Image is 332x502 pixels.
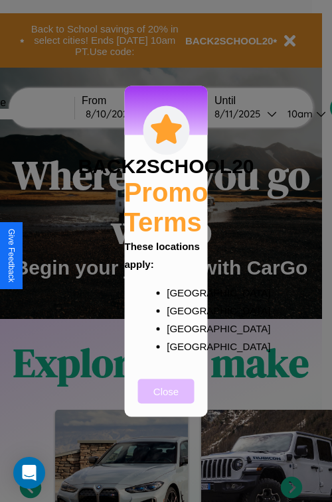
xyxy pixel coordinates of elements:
[78,155,254,177] h3: BACK2SCHOOL20
[13,457,45,489] div: Open Intercom Messenger
[167,337,192,355] p: [GEOGRAPHIC_DATA]
[7,229,16,282] div: Give Feedback
[125,240,200,269] b: These locations apply:
[167,301,192,319] p: [GEOGRAPHIC_DATA]
[167,319,192,337] p: [GEOGRAPHIC_DATA]
[124,177,208,237] h2: Promo Terms
[167,283,192,301] p: [GEOGRAPHIC_DATA]
[138,379,195,403] button: Close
